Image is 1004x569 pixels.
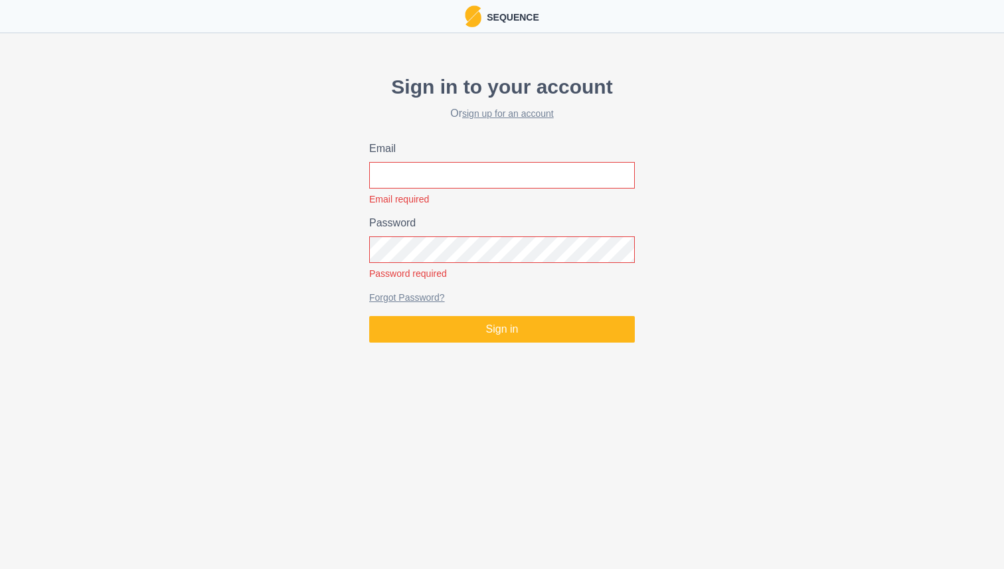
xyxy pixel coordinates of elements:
a: Forgot Password? [369,292,445,303]
div: Password required [369,268,635,279]
img: Logo [465,5,481,27]
a: sign up for an account [462,108,554,119]
a: LogoSequence [465,5,539,27]
button: Sign in [369,316,635,343]
p: Sequence [481,8,539,25]
h2: Or [369,107,635,120]
p: Sign in to your account [369,72,635,102]
label: Password [369,215,627,231]
div: Email required [369,194,635,204]
label: Email [369,141,627,157]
